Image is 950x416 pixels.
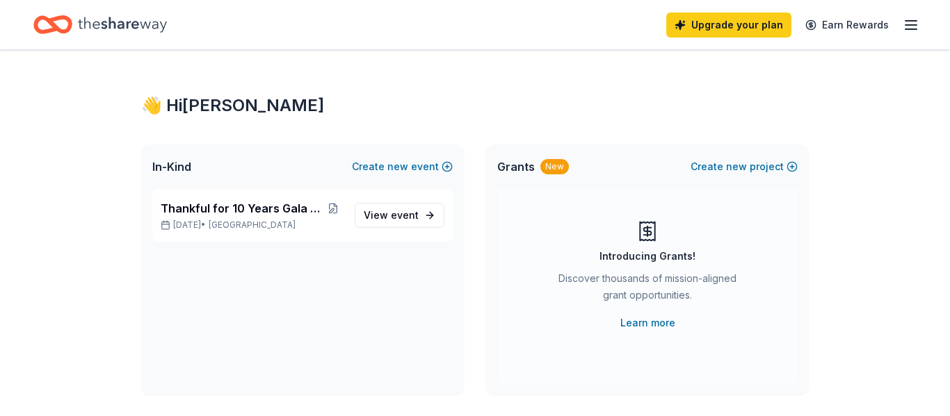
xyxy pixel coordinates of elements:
div: New [540,159,569,174]
button: Createnewproject [691,158,798,175]
span: event [391,209,419,221]
div: Discover thousands of mission-aligned grant opportunities. [553,270,742,309]
a: Learn more [620,315,675,331]
span: [GEOGRAPHIC_DATA] [209,219,296,231]
a: View event [355,203,444,228]
span: new [387,158,408,175]
span: Grants [497,158,535,175]
a: Earn Rewards [797,13,897,38]
span: In-Kind [152,158,191,175]
span: new [726,158,747,175]
span: View [364,207,419,224]
span: Thankful for 10 Years Gala Fundraiser [161,200,322,217]
div: Introducing Grants! [599,248,695,265]
a: Home [33,8,167,41]
a: Upgrade your plan [666,13,791,38]
p: [DATE] • [161,219,344,231]
div: 👋 Hi [PERSON_NAME] [141,94,809,117]
button: Createnewevent [352,158,453,175]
